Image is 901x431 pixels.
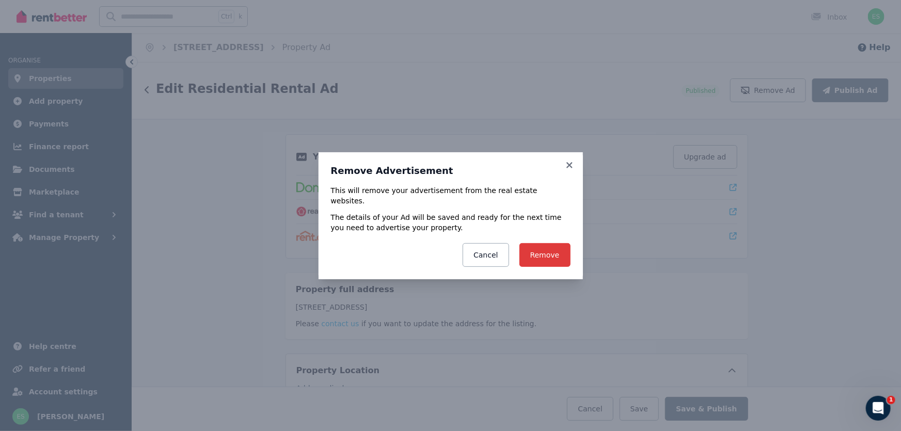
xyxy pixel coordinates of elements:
[887,396,895,404] span: 1
[463,243,509,267] button: Cancel
[331,212,571,233] p: The details of your Ad will be saved and ready for the next time you need to advertise your prope...
[866,396,891,421] iframe: Intercom live chat
[519,243,571,267] button: Remove
[331,165,571,177] h3: Remove Advertisement
[331,185,571,206] p: This will remove your advertisement from the real estate websites.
